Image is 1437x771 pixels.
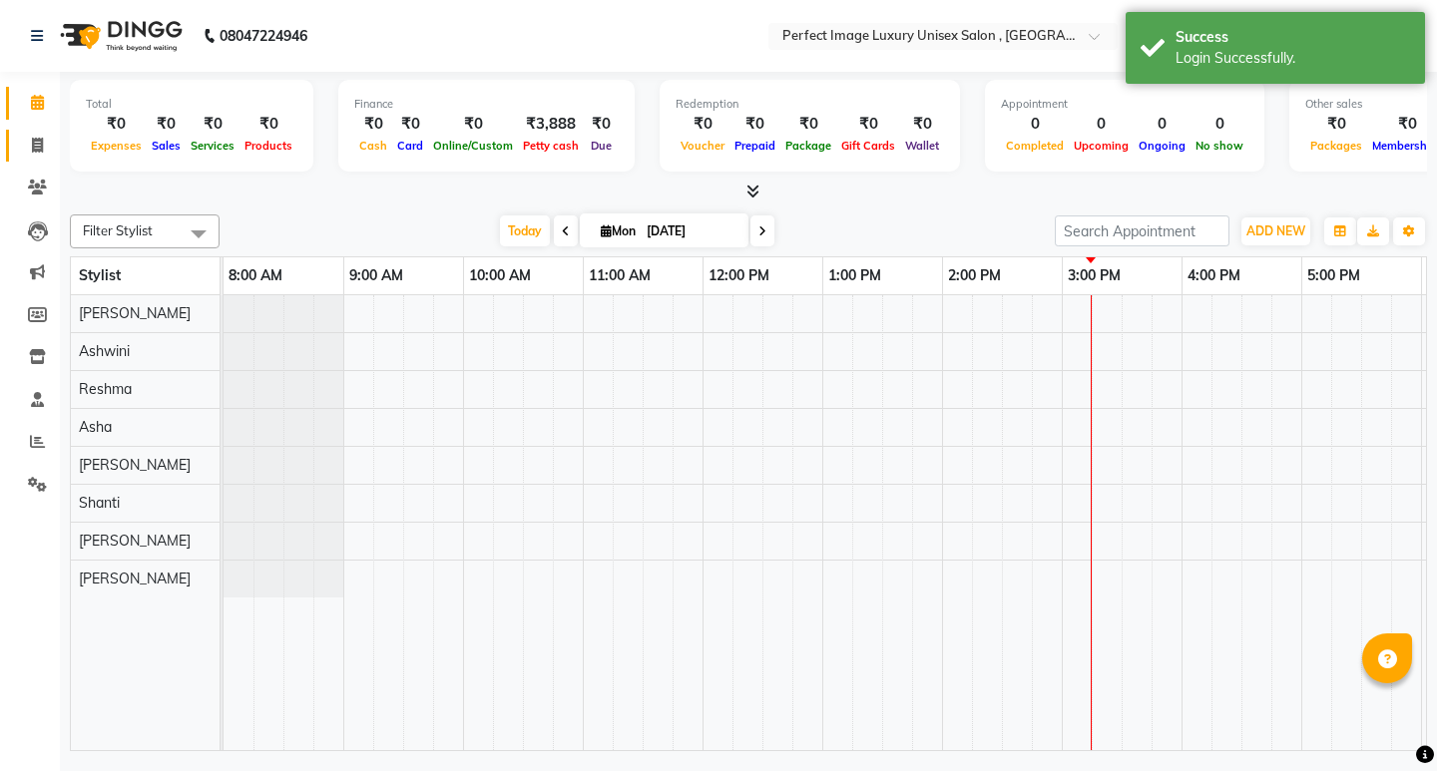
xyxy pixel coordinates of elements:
[704,261,774,290] a: 12:00 PM
[1176,48,1410,69] div: Login Successfully.
[464,261,536,290] a: 10:00 AM
[1001,113,1069,136] div: 0
[1191,139,1248,153] span: No show
[392,139,428,153] span: Card
[1305,139,1367,153] span: Packages
[1246,223,1305,238] span: ADD NEW
[780,139,836,153] span: Package
[186,113,239,136] div: ₹0
[1241,217,1310,245] button: ADD NEW
[344,261,408,290] a: 9:00 AM
[239,139,297,153] span: Products
[354,139,392,153] span: Cash
[1134,113,1191,136] div: 0
[836,139,900,153] span: Gift Cards
[1069,113,1134,136] div: 0
[79,494,120,512] span: Shanti
[900,139,944,153] span: Wallet
[354,113,392,136] div: ₹0
[676,96,944,113] div: Redemption
[1134,139,1191,153] span: Ongoing
[1183,261,1245,290] a: 4:00 PM
[900,113,944,136] div: ₹0
[79,456,191,474] span: [PERSON_NAME]
[392,113,428,136] div: ₹0
[1055,215,1229,246] input: Search Appointment
[641,216,740,246] input: 2025-09-01
[147,139,186,153] span: Sales
[51,8,188,64] img: logo
[83,222,153,238] span: Filter Stylist
[584,261,656,290] a: 11:00 AM
[1001,96,1248,113] div: Appointment
[79,570,191,587] span: [PERSON_NAME]
[518,139,584,153] span: Petty cash
[428,139,518,153] span: Online/Custom
[518,113,584,136] div: ₹3,888
[79,418,112,436] span: Asha
[500,215,550,246] span: Today
[729,113,780,136] div: ₹0
[596,223,641,238] span: Mon
[79,266,121,284] span: Stylist
[1191,113,1248,136] div: 0
[780,113,836,136] div: ₹0
[86,113,147,136] div: ₹0
[86,139,147,153] span: Expenses
[1176,27,1410,48] div: Success
[239,113,297,136] div: ₹0
[79,304,191,322] span: [PERSON_NAME]
[586,139,617,153] span: Due
[220,8,307,64] b: 08047224946
[729,139,780,153] span: Prepaid
[224,261,287,290] a: 8:00 AM
[836,113,900,136] div: ₹0
[676,139,729,153] span: Voucher
[354,96,619,113] div: Finance
[1069,139,1134,153] span: Upcoming
[86,96,297,113] div: Total
[186,139,239,153] span: Services
[79,532,191,550] span: [PERSON_NAME]
[1001,139,1069,153] span: Completed
[1305,113,1367,136] div: ₹0
[943,261,1006,290] a: 2:00 PM
[147,113,186,136] div: ₹0
[79,342,130,360] span: Ashwini
[1302,261,1365,290] a: 5:00 PM
[676,113,729,136] div: ₹0
[1063,261,1126,290] a: 3:00 PM
[823,261,886,290] a: 1:00 PM
[428,113,518,136] div: ₹0
[584,113,619,136] div: ₹0
[79,380,132,398] span: Reshma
